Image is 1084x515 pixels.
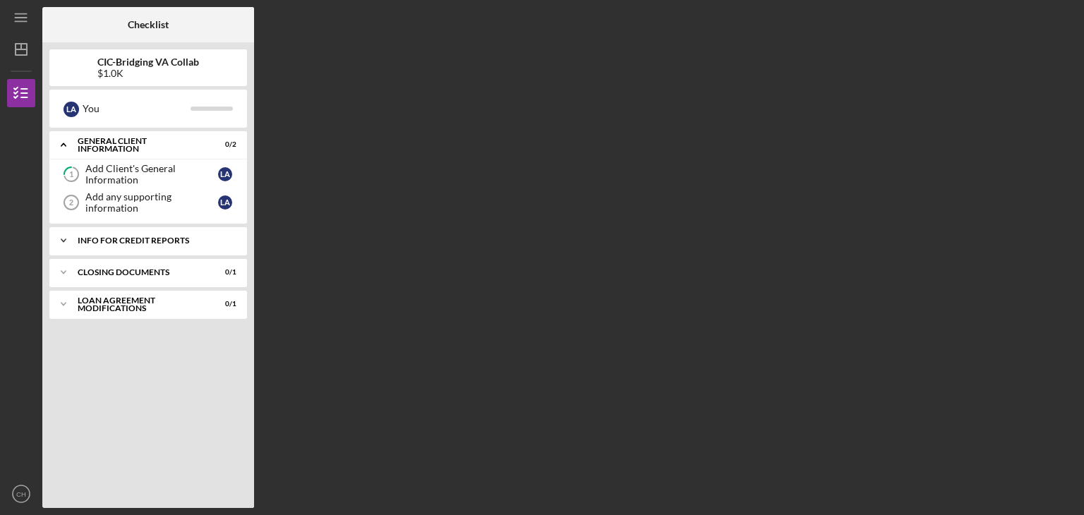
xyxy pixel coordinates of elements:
div: 0 / 1 [211,300,236,308]
div: L A [218,167,232,181]
div: LOAN AGREEMENT MODIFICATIONS [78,296,201,313]
div: Add Client's General Information [85,163,218,186]
div: You [83,97,191,121]
button: CH [7,480,35,508]
tspan: 1 [69,170,73,179]
div: $1.0K [97,68,199,79]
b: CIC-Bridging VA Collab [97,56,199,68]
text: CH [16,490,26,498]
div: 0 / 2 [211,140,236,149]
div: General Client Information [78,137,201,153]
div: Info for Credit Reports [78,236,229,245]
tspan: 2 [69,198,73,207]
div: 0 / 1 [211,268,236,277]
a: 2Add any supporting informationLA [56,188,240,217]
div: Add any supporting information [85,191,218,214]
a: 1Add Client's General InformationLA [56,160,240,188]
div: L A [64,102,79,117]
div: Closing Documents [78,268,201,277]
b: Checklist [128,19,169,30]
div: L A [218,195,232,210]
